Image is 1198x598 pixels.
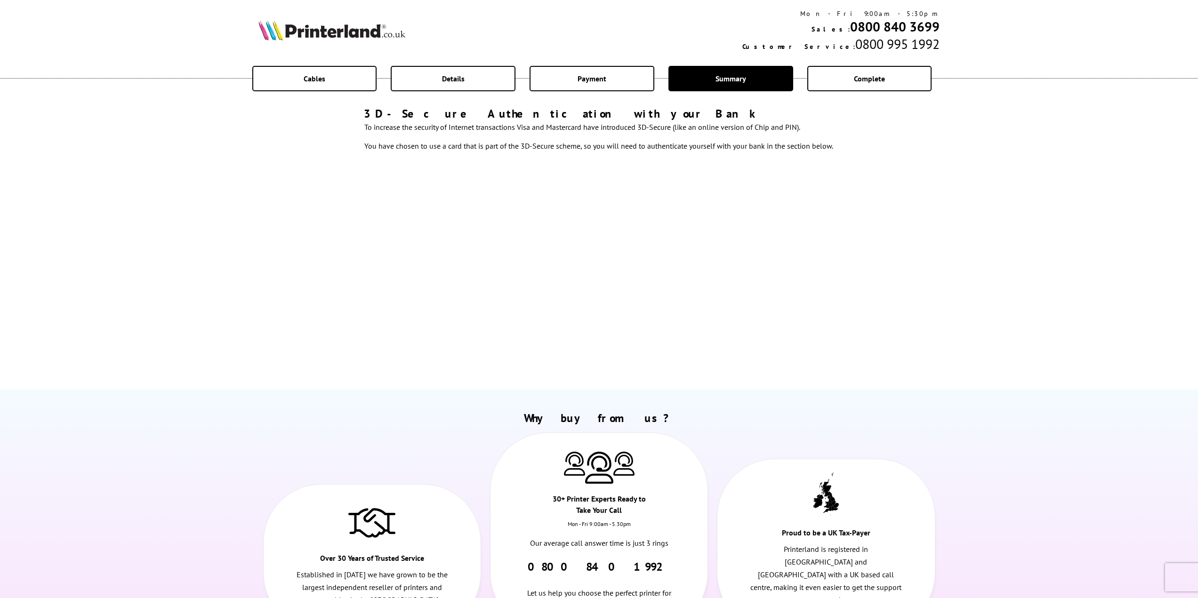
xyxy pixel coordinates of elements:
[855,35,940,53] span: 0800 995 1992
[742,9,940,18] div: Mon - Fri 9:00am - 5:30pm
[585,452,613,484] img: Printer Experts
[528,559,670,574] a: 0800 840 1992
[813,472,839,516] img: UK tax payer
[812,25,850,33] span: Sales:
[318,552,426,568] div: Over 30 Years of Trusted Service
[772,527,881,543] div: Proud to be a UK Tax-Payer
[854,74,885,83] span: Complete
[258,411,940,425] h2: Why buy from us?
[613,452,635,476] img: Printer Experts
[490,520,708,537] div: Mon - Fri 9:00am - 5.30pm
[545,493,653,520] div: 30+ Printer Experts Ready to Take Your Call
[348,503,395,541] img: Trusted Service
[716,74,746,83] span: Summary
[850,18,940,35] a: 0800 840 3699
[742,42,855,51] span: Customer Service:
[578,74,606,83] span: Payment
[364,106,835,121] div: 3D-Secure Authentication with your Bank
[523,537,675,550] p: Our average call answer time is just 3 rings
[564,452,585,476] img: Printer Experts
[364,122,833,151] span: To increase the security of Internet transactions Visa and Mastercard have introduced 3D-Secure (...
[442,74,465,83] span: Details
[304,74,325,83] span: Cables
[258,20,405,40] img: Printerland Logo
